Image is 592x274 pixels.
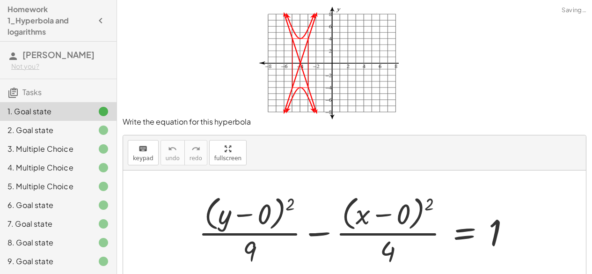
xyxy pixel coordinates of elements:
[7,125,83,136] div: 2. Goal state
[214,155,241,162] span: fullscreen
[139,143,147,155] i: keyboard
[7,200,83,211] div: 6. Goal state
[209,140,247,165] button: fullscreen
[166,155,180,162] span: undo
[168,143,177,155] i: undo
[7,181,83,192] div: 5. Multiple Choice
[161,140,185,165] button: undoundo
[98,256,109,267] i: Task finished.
[98,106,109,117] i: Task finished.
[22,49,95,60] span: [PERSON_NAME]
[7,106,83,117] div: 1. Goal state
[251,6,399,125] img: 791cfa3b6f9f595e18c334efa8c93cb7a51a5666cb941bdaa77b805e7606e9c9.png
[22,87,42,97] span: Tasks
[7,143,83,155] div: 3. Multiple Choice
[98,181,109,192] i: Task finished.
[98,125,109,136] i: Task finished.
[190,155,202,162] span: redo
[98,200,109,211] i: Task finished.
[7,218,83,230] div: 7. Goal state
[7,237,83,248] div: 8. Goal state
[98,162,109,173] i: Task finished.
[98,143,109,155] i: Task finished.
[98,237,109,248] i: Task finished.
[7,256,83,267] div: 9. Goal state
[191,143,200,155] i: redo
[184,140,207,165] button: redoredo
[123,6,586,127] p: Write the equation for this hyperbola
[133,155,153,162] span: keypad
[562,6,586,15] span: Saving…
[7,4,92,37] h4: Homework 1_Hyperbola and logarithms
[11,62,109,71] div: Not you?
[98,218,109,230] i: Task finished.
[128,140,159,165] button: keyboardkeypad
[7,162,83,173] div: 4. Multiple Choice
